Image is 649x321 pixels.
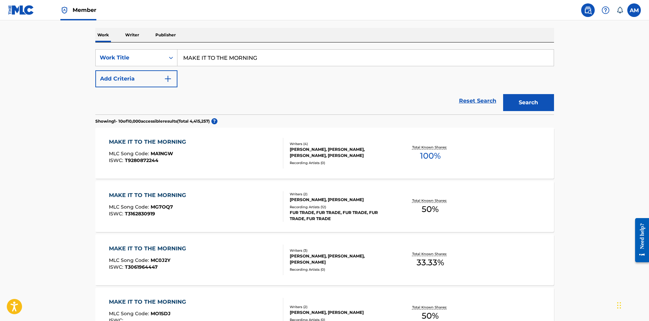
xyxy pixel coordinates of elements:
[581,3,595,17] a: Public Search
[290,141,392,146] div: Writers ( 4 )
[164,75,172,83] img: 9d2ae6d4665cec9f34b9.svg
[109,138,189,146] div: MAKE IT TO THE MORNING
[602,6,610,14] img: help
[151,150,173,157] span: MA1NGW
[456,93,500,108] a: Reset Search
[100,54,161,62] div: Work Title
[211,118,217,124] span: ?
[109,211,125,217] span: ISWC :
[617,295,621,316] div: Drag
[615,288,649,321] iframe: Chat Widget
[290,204,392,210] div: Recording Artists ( 12 )
[95,181,554,232] a: MAKE IT TO THE MORNINGMLC Song Code:MG7OQ7ISWC:T3162830919Writers (2)[PERSON_NAME], [PERSON_NAME]...
[73,6,96,14] span: Member
[125,157,158,163] span: T9280872244
[290,160,392,165] div: Recording Artists ( 0 )
[109,204,151,210] span: MLC Song Code :
[95,118,210,124] p: Showing 1 - 10 of 10,000 accessible results (Total 4,415,257 )
[503,94,554,111] button: Search
[290,309,392,316] div: [PERSON_NAME], [PERSON_NAME]
[290,304,392,309] div: Writers ( 2 )
[151,310,171,317] span: MO1SDJ
[95,234,554,285] a: MAKE IT TO THE MORNINGMLC Song Code:MC0J2YISWC:T3061964447Writers (3)[PERSON_NAME], [PERSON_NAME]...
[125,264,158,270] span: T3061964447
[109,257,151,263] span: MLC Song Code :
[290,192,392,197] div: Writers ( 2 )
[422,203,439,215] span: 50 %
[153,28,178,42] p: Publisher
[412,305,448,310] p: Total Known Shares:
[290,197,392,203] div: [PERSON_NAME], [PERSON_NAME]
[616,7,623,14] div: Notifications
[290,146,392,159] div: [PERSON_NAME], [PERSON_NAME], [PERSON_NAME], [PERSON_NAME]
[95,70,177,87] button: Add Criteria
[151,257,170,263] span: MC0J2Y
[109,191,189,199] div: MAKE IT TO THE MORNING
[109,298,189,306] div: MAKE IT TO THE MORNING
[95,49,554,114] form: Search Form
[95,28,111,42] p: Work
[109,150,151,157] span: MLC Song Code :
[109,264,125,270] span: ISWC :
[290,248,392,253] div: Writers ( 3 )
[109,310,151,317] span: MLC Song Code :
[109,157,125,163] span: ISWC :
[95,128,554,179] a: MAKE IT TO THE MORNINGMLC Song Code:MA1NGWISWC:T9280872244Writers (4)[PERSON_NAME], [PERSON_NAME]...
[420,150,441,162] span: 100 %
[151,204,173,210] span: MG7OQ7
[290,210,392,222] div: FUR TRADE, FUR TRADE, FUR TRADE, FUR TRADE, FUR TRADE
[412,145,448,150] p: Total Known Shares:
[627,3,641,17] div: User Menu
[60,6,69,14] img: Top Rightsholder
[123,28,141,42] p: Writer
[417,256,444,269] span: 33.33 %
[8,5,34,15] img: MLC Logo
[125,211,155,217] span: T3162830919
[412,198,448,203] p: Total Known Shares:
[599,3,612,17] div: Help
[412,251,448,256] p: Total Known Shares:
[630,213,649,268] iframe: Resource Center
[290,267,392,272] div: Recording Artists ( 0 )
[290,253,392,265] div: [PERSON_NAME], [PERSON_NAME], [PERSON_NAME]
[109,245,189,253] div: MAKE IT TO THE MORNING
[584,6,592,14] img: search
